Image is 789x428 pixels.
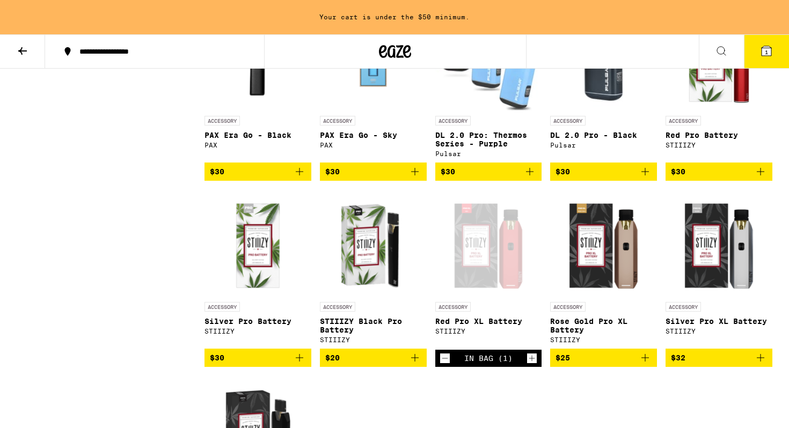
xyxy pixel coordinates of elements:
span: Hi. Need any help? [6,8,77,16]
img: STIIIZY - Silver Pro XL Battery [666,189,772,297]
div: In Bag (1) [464,354,513,363]
span: $30 [210,353,224,362]
a: Open page for PAX Era Go - Black from PAX [204,3,311,163]
span: $20 [325,353,340,362]
button: Add to bag [550,163,657,181]
a: Open page for Silver Pro XL Battery from STIIIZY [666,189,772,349]
div: Pulsar [435,150,542,157]
button: Increment [527,353,537,364]
p: Silver Pro Battery [204,317,311,326]
img: STIIIZY - Silver Pro Battery [204,189,311,297]
p: ACCESSORY [666,116,701,126]
a: Open page for DL 2.0 Pro - Black from Pulsar [550,3,657,163]
a: Open page for Red Pro XL Battery from STIIIZY [435,189,542,350]
span: $25 [556,353,570,362]
span: $30 [556,167,570,176]
p: ACCESSORY [550,116,586,126]
button: Decrement [440,353,450,364]
div: STIIIZY [204,328,311,335]
p: ACCESSORY [666,302,701,312]
p: PAX Era Go - Sky [320,131,427,139]
p: PAX Era Go - Black [204,131,311,139]
a: Open page for STIIIZY Black Pro Battery from STIIIZY [320,189,427,349]
p: Red Pro Battery [666,131,772,139]
p: ACCESSORY [320,302,355,312]
span: 1 [765,49,768,55]
button: Add to bag [320,349,427,367]
button: Add to bag [320,163,427,181]
button: Add to bag [666,163,772,181]
div: Pulsar [550,142,657,149]
p: ACCESSORY [435,302,471,312]
a: Open page for DL 2.0 Pro: Thermos Series - Purple from Pulsar [435,3,542,163]
p: STIIIZY Black Pro Battery [320,317,427,334]
p: Red Pro XL Battery [435,317,542,326]
p: Rose Gold Pro XL Battery [550,317,657,334]
a: Open page for PAX Era Go - Sky from PAX [320,3,427,163]
div: STIIIZY [666,328,772,335]
button: 1 [744,35,789,68]
div: STIIIZY [320,336,427,343]
img: STIIIZY - STIIIZY Black Pro Battery [320,189,427,297]
a: Open page for Silver Pro Battery from STIIIZY [204,189,311,349]
div: PAX [204,142,311,149]
button: Add to bag [666,349,772,367]
p: ACCESSORY [204,302,240,312]
span: $32 [671,353,685,362]
span: $30 [210,167,224,176]
button: Add to bag [435,163,542,181]
div: PAX [320,142,427,149]
p: ACCESSORY [435,116,471,126]
img: STIIIZY - Rose Gold Pro XL Battery [550,189,657,297]
button: Add to bag [550,349,657,367]
button: Add to bag [204,163,311,181]
p: ACCESSORY [320,116,355,126]
div: STIIIZY [435,328,542,335]
a: Open page for Red Pro Battery from STIIIZY [666,3,772,163]
p: DL 2.0 Pro: Thermos Series - Purple [435,131,542,148]
span: $30 [441,167,455,176]
button: Add to bag [204,349,311,367]
p: DL 2.0 Pro - Black [550,131,657,139]
span: $30 [671,167,685,176]
span: $30 [325,167,340,176]
p: ACCESSORY [204,116,240,126]
div: STIIIZY [666,142,772,149]
p: Silver Pro XL Battery [666,317,772,326]
p: ACCESSORY [550,302,586,312]
div: STIIIZY [550,336,657,343]
a: Open page for Rose Gold Pro XL Battery from STIIIZY [550,189,657,349]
